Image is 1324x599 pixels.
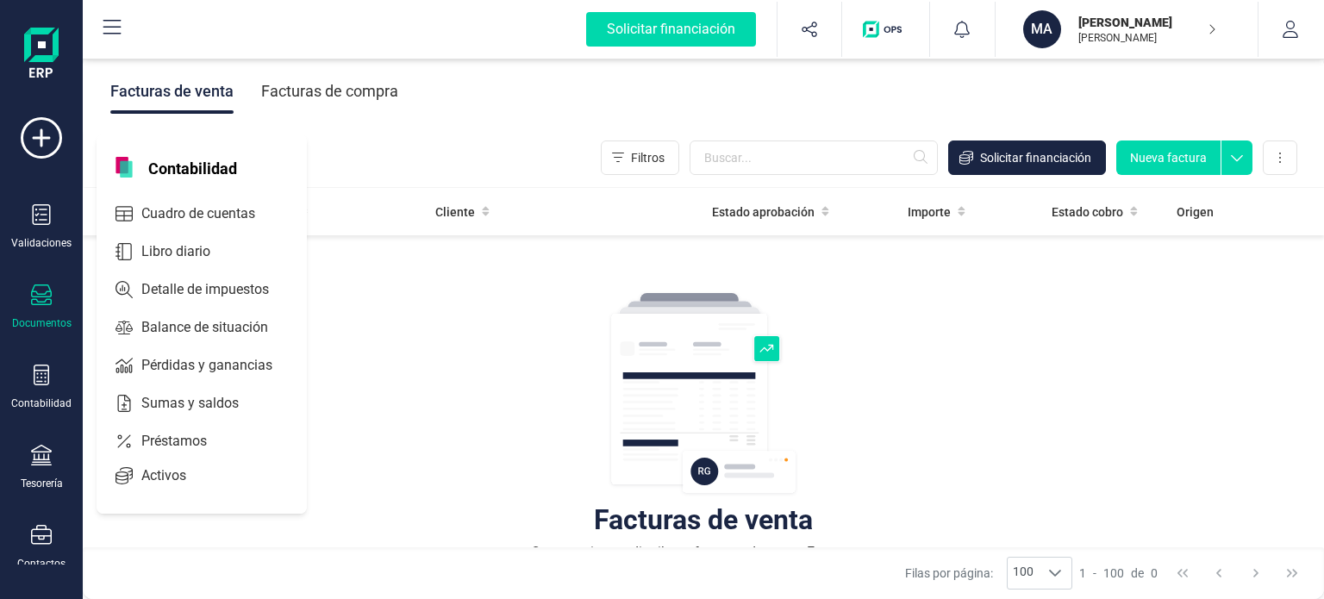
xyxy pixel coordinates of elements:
[1008,558,1039,589] span: 100
[601,140,679,175] button: Filtros
[1202,557,1235,590] button: Previous Page
[1276,557,1308,590] button: Last Page
[435,203,475,221] span: Cliente
[138,157,247,178] span: Contabilidad
[609,290,798,497] img: img-empty-table.svg
[134,465,217,486] span: Activos
[980,149,1091,166] span: Solicitar financiación
[110,69,234,114] div: Facturas de venta
[531,542,876,583] div: Crea, gestiona y distribuye facturas de venta. Encuentra lo que necesitas usando filtros y segmen...
[134,317,299,338] span: Balance de situación
[134,431,238,452] span: Préstamos
[134,355,303,376] span: Pérdidas y ganancias
[905,557,1072,590] div: Filas por página:
[1023,10,1061,48] div: MA
[1052,203,1123,221] span: Estado cobro
[1131,565,1144,582] span: de
[631,149,665,166] span: Filtros
[12,316,72,330] div: Documentos
[1079,565,1158,582] div: -
[1079,565,1086,582] span: 1
[908,203,951,221] span: Importe
[948,140,1106,175] button: Solicitar financiación
[134,279,300,300] span: Detalle de impuestos
[852,2,919,57] button: Logo de OPS
[21,477,63,490] div: Tesorería
[565,2,777,57] button: Solicitar financiación
[1078,14,1216,31] p: [PERSON_NAME]
[1078,31,1216,45] p: [PERSON_NAME]
[1151,565,1158,582] span: 0
[1103,565,1124,582] span: 100
[11,396,72,410] div: Contabilidad
[1116,140,1221,175] button: Nueva factura
[712,203,815,221] span: Estado aprobación
[11,236,72,250] div: Validaciones
[134,241,241,262] span: Libro diario
[1177,203,1214,221] span: Origen
[586,12,756,47] div: Solicitar financiación
[863,21,909,38] img: Logo de OPS
[134,203,286,224] span: Cuadro de cuentas
[594,511,813,528] div: Facturas de venta
[261,69,398,114] div: Facturas de compra
[134,393,270,414] span: Sumas y saldos
[1240,557,1272,590] button: Next Page
[1166,557,1199,590] button: First Page
[24,28,59,83] img: Logo Finanedi
[690,140,938,175] input: Buscar...
[17,557,66,571] div: Contactos
[1016,2,1237,57] button: MA[PERSON_NAME][PERSON_NAME]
